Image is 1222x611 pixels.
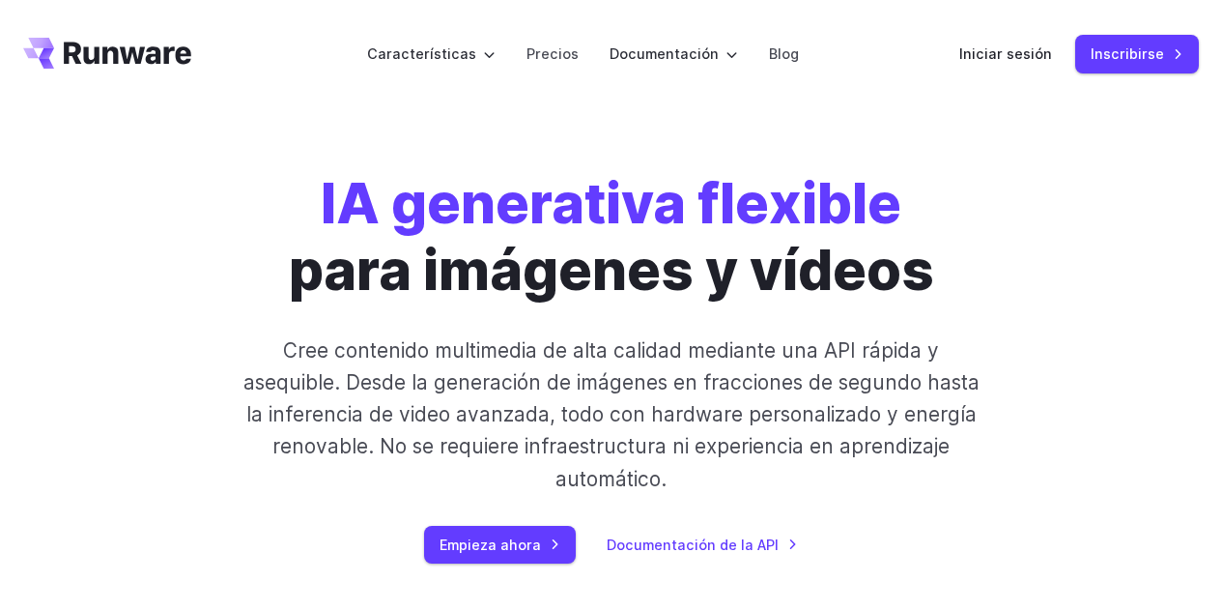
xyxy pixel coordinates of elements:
[440,537,541,553] font: Empieza ahora
[23,38,191,69] a: Ir a /
[1091,45,1164,62] font: Inscribirse
[526,43,579,65] a: Precios
[769,43,799,65] a: Blog
[769,45,799,62] font: Blog
[959,43,1052,65] a: Iniciar sesión
[526,45,579,62] font: Precios
[959,45,1052,62] font: Iniciar sesión
[610,45,719,62] font: Documentación
[607,534,798,556] a: Documentación de la API
[367,45,476,62] font: Características
[289,236,934,304] font: para imágenes y vídeos
[321,169,901,237] font: IA generativa flexible
[243,338,980,491] font: Cree contenido multimedia de alta calidad mediante una API rápida y asequible. Desde la generació...
[1075,35,1199,73] a: Inscribirse
[424,526,576,564] a: Empieza ahora
[607,537,779,553] font: Documentación de la API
